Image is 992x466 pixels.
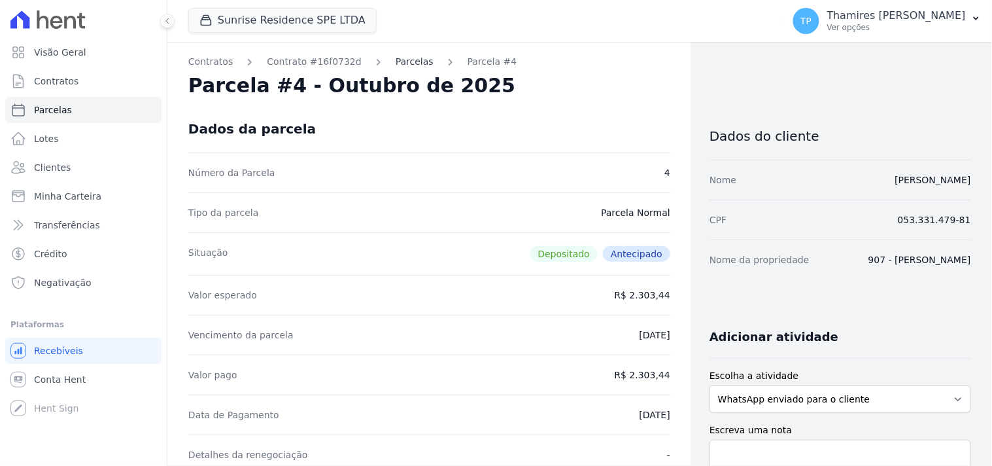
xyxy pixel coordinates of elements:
[5,154,162,181] a: Clientes
[188,368,237,382] dt: Valor pago
[5,338,162,364] a: Recebíveis
[710,213,727,226] dt: CPF
[188,74,515,98] h2: Parcela #4 - Outubro de 2025
[615,289,670,302] dd: R$ 2.303,44
[188,8,377,33] button: Sunrise Residence SPE LTDA
[895,175,971,185] a: [PERSON_NAME]
[783,3,992,39] button: TP Thamires [PERSON_NAME] Ver opções
[800,16,812,26] span: TP
[601,206,670,219] dd: Parcela Normal
[603,246,670,262] span: Antecipado
[530,246,598,262] span: Depositado
[188,246,228,262] dt: Situação
[34,46,86,59] span: Visão Geral
[34,373,86,386] span: Conta Hent
[34,161,71,174] span: Clientes
[640,408,670,421] dd: [DATE]
[5,212,162,238] a: Transferências
[710,253,810,266] dt: Nome da propriedade
[5,68,162,94] a: Contratos
[710,128,971,144] h3: Dados do cliente
[34,190,101,203] span: Minha Carteira
[468,55,517,69] a: Parcela #4
[5,270,162,296] a: Negativação
[898,213,971,226] dd: 053.331.479-81
[188,206,259,219] dt: Tipo da parcela
[34,132,59,145] span: Lotes
[640,329,670,342] dd: [DATE]
[34,344,83,357] span: Recebíveis
[710,173,736,187] dt: Nome
[188,166,275,179] dt: Número da Parcela
[827,9,966,22] p: Thamires [PERSON_NAME]
[34,103,72,116] span: Parcelas
[188,55,233,69] a: Contratos
[868,253,971,266] dd: 907 - [PERSON_NAME]
[5,126,162,152] a: Lotes
[396,55,434,69] a: Parcelas
[34,219,100,232] span: Transferências
[188,55,670,69] nav: Breadcrumb
[827,22,966,33] p: Ver opções
[710,329,838,345] h3: Adicionar atividade
[188,329,294,342] dt: Vencimento da parcela
[710,369,971,383] label: Escolha a atividade
[188,448,308,461] dt: Detalhes da renegociação
[188,121,316,137] div: Dados da parcela
[5,39,162,65] a: Visão Geral
[667,448,670,461] dd: -
[5,241,162,267] a: Crédito
[267,55,362,69] a: Contrato #16f0732d
[34,276,92,289] span: Negativação
[5,97,162,123] a: Parcelas
[188,289,257,302] dt: Valor esperado
[5,183,162,209] a: Minha Carteira
[188,408,279,421] dt: Data de Pagamento
[710,423,971,437] label: Escreva uma nota
[615,368,670,382] dd: R$ 2.303,44
[34,75,78,88] span: Contratos
[10,317,156,332] div: Plataformas
[664,166,670,179] dd: 4
[5,367,162,393] a: Conta Hent
[34,247,67,260] span: Crédito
